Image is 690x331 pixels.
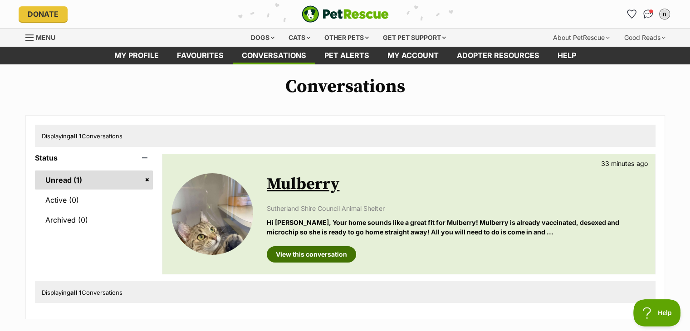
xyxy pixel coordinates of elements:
[42,289,122,296] span: Displaying Conversations
[641,7,656,21] a: Conversations
[70,289,82,296] strong: all 1
[660,10,669,19] div: n
[267,246,356,263] a: View this conversation
[601,159,648,168] p: 33 minutes ago
[318,29,375,47] div: Other pets
[25,29,62,45] a: Menu
[625,7,672,21] ul: Account quick links
[19,6,68,22] a: Donate
[70,132,82,140] strong: all 1
[168,47,233,64] a: Favourites
[618,29,672,47] div: Good Reads
[35,154,153,162] header: Status
[105,47,168,64] a: My profile
[282,29,317,47] div: Cats
[267,204,646,213] p: Sutherland Shire Council Animal Shelter
[267,174,339,195] a: Mulberry
[548,47,585,64] a: Help
[378,47,448,64] a: My account
[625,7,639,21] a: Favourites
[643,10,653,19] img: chat-41dd97257d64d25036548639549fe6c8038ab92f7586957e7f3b1b290dea8141.svg
[633,299,681,326] iframe: Help Scout Beacon - Open
[657,7,672,21] button: My account
[302,5,389,23] a: PetRescue
[35,190,153,209] a: Active (0)
[448,47,548,64] a: Adopter resources
[35,170,153,190] a: Unread (1)
[171,173,253,255] img: Mulberry
[36,34,55,41] span: Menu
[42,132,122,140] span: Displaying Conversations
[302,5,389,23] img: logo-e224e6f780fb5917bec1dbf3a21bbac754714ae5b6737aabdf751b685950b380.svg
[377,29,452,47] div: Get pet support
[233,47,315,64] a: conversations
[35,210,153,229] a: Archived (0)
[547,29,616,47] div: About PetRescue
[245,29,281,47] div: Dogs
[267,218,646,237] p: Hi [PERSON_NAME], Your home sounds like a great fit for Mulberry! Mulberry is already vaccinated,...
[315,47,378,64] a: Pet alerts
